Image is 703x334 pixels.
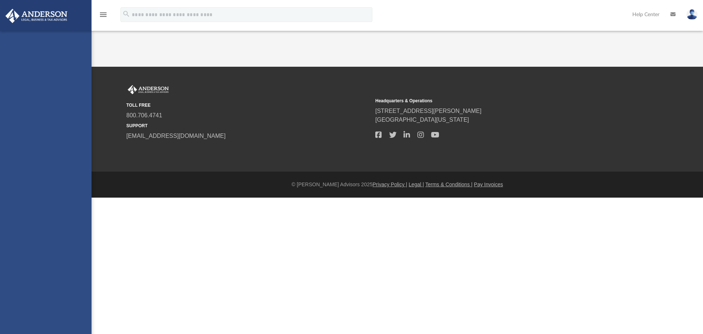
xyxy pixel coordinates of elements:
a: Pay Invoices [474,181,503,187]
img: User Pic [687,9,698,20]
small: TOLL FREE [126,102,370,109]
a: Terms & Conditions | [425,181,473,187]
div: © [PERSON_NAME] Advisors 2025 [92,181,703,188]
i: menu [99,10,108,19]
small: SUPPORT [126,122,370,129]
i: search [122,10,130,18]
a: Privacy Policy | [373,181,408,187]
a: menu [99,14,108,19]
a: 800.706.4741 [126,112,162,118]
img: Anderson Advisors Platinum Portal [126,85,170,95]
a: [EMAIL_ADDRESS][DOMAIN_NAME] [126,133,226,139]
a: Legal | [409,181,424,187]
a: [STREET_ADDRESS][PERSON_NAME] [375,108,481,114]
a: [GEOGRAPHIC_DATA][US_STATE] [375,117,469,123]
small: Headquarters & Operations [375,98,619,104]
img: Anderson Advisors Platinum Portal [3,9,70,23]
